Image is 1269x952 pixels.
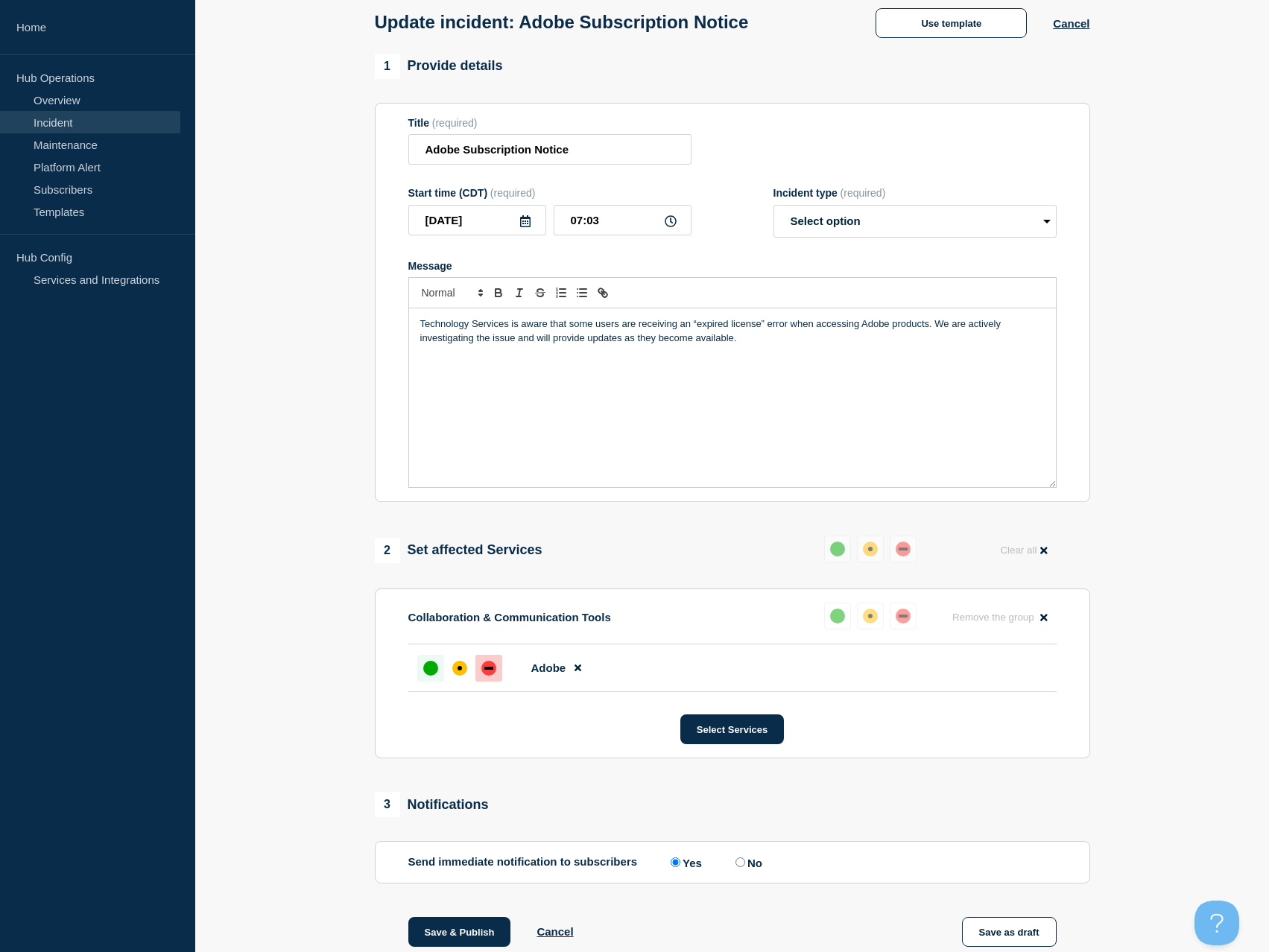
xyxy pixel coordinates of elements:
div: Title [408,117,692,129]
select: Incident type [773,205,1057,238]
div: Message [409,308,1056,487]
div: affected [863,542,878,556]
input: No [735,857,745,867]
span: (required) [490,187,536,199]
div: down [896,609,911,623]
button: Toggle strikethrough text [530,284,551,302]
button: affected [857,536,884,562]
h1: Update incident: Adobe Subscription Notice [375,12,749,33]
span: Adobe [531,661,566,674]
span: 2 [375,538,400,563]
button: Use template [876,8,1027,38]
input: Yes [671,857,680,867]
input: YYYY-MM-DD [408,205,546,235]
div: Set affected Services [375,538,542,563]
button: Select Services [680,714,784,744]
button: Cancel [537,925,573,938]
label: Yes [667,855,702,869]
iframe: Help Scout Beacon - Open [1194,901,1239,945]
div: down [481,661,496,676]
div: Notifications [375,792,489,817]
button: Toggle ordered list [551,284,572,302]
div: Send immediate notification to subscribers [408,855,1057,869]
span: Remove the group [952,612,1034,623]
button: down [890,603,917,629]
button: affected [857,603,884,629]
span: 3 [375,792,400,817]
button: up [824,536,851,562]
span: Font size [415,284,488,302]
p: Technology Services is aware that some users are receiving an “expired license” error when access... [420,317,1045,345]
button: Toggle link [592,284,613,302]
button: Toggle italic text [509,284,530,302]
input: HH:MM [554,205,692,235]
div: affected [863,609,878,623]
p: Send immediate notification to subscribers [408,855,638,869]
button: up [824,603,851,629]
button: Toggle bulleted list [572,284,592,302]
span: 1 [375,54,400,79]
p: Collaboration & Communication Tools [408,611,611,623]
span: (required) [841,187,886,199]
label: No [732,855,762,869]
div: affected [452,661,467,676]
div: down [896,542,911,556]
button: Remove the group [943,603,1057,632]
div: up [423,661,438,676]
button: down [890,536,917,562]
button: Save as draft [962,917,1057,947]
div: Message [408,260,1057,272]
button: Cancel [1053,17,1089,30]
input: Title [408,134,692,165]
div: up [830,542,845,556]
button: Save & Publish [408,917,511,947]
span: (required) [432,117,478,129]
button: Clear all [991,536,1056,565]
div: Incident type [773,187,1057,199]
div: Start time (CDT) [408,187,692,199]
div: up [830,609,845,623]
button: Toggle bold text [488,284,509,302]
div: Provide details [375,54,503,79]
